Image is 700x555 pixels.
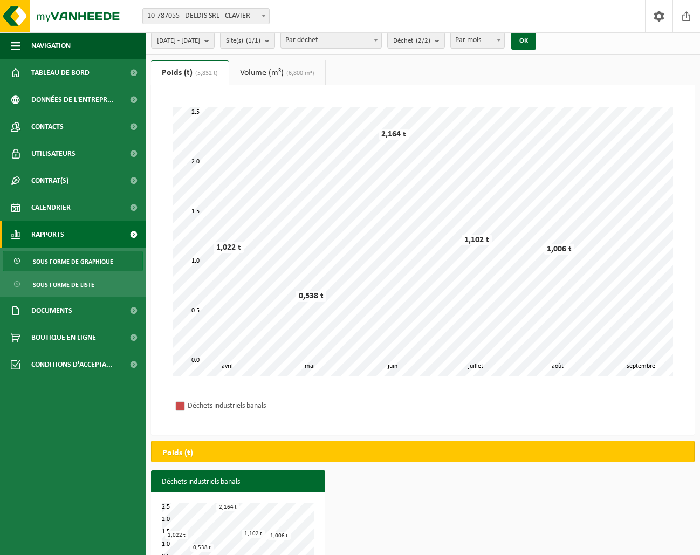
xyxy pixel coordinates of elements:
[31,32,71,59] span: Navigation
[31,221,64,248] span: Rapports
[387,32,445,49] button: Déchet(2/2)
[544,244,574,255] div: 1,006 t
[284,70,314,77] span: (6,800 m³)
[226,33,260,49] span: Site(s)
[296,291,326,302] div: 0,538 t
[31,194,71,221] span: Calendrier
[3,274,143,294] a: Sous forme de liste
[142,8,270,24] span: 10-787055 - DELDIS SRL - CLAVIER
[31,324,96,351] span: Boutique en ligne
[267,532,291,540] div: 1,006 t
[31,86,114,113] span: Données de l'entrepr...
[151,32,215,49] button: [DATE] - [DATE]
[214,242,244,253] div: 1,022 t
[379,129,409,140] div: 2,164 t
[151,60,229,85] a: Poids (t)
[216,503,239,511] div: 2,164 t
[31,59,90,86] span: Tableau de bord
[151,470,325,494] h3: Déchets industriels banals
[31,140,76,167] span: Utilisateurs
[31,351,113,378] span: Conditions d'accepta...
[220,32,275,49] button: Site(s)(1/1)
[280,32,382,49] span: Par déchet
[416,37,430,44] count: (2/2)
[33,251,113,272] span: Sous forme de graphique
[246,37,260,44] count: (1/1)
[462,235,492,245] div: 1,102 t
[229,60,325,85] a: Volume (m³)
[165,531,188,539] div: 1,022 t
[31,167,68,194] span: Contrat(s)
[511,32,536,50] button: OK
[281,33,381,48] span: Par déchet
[450,32,505,49] span: Par mois
[157,33,200,49] span: [DATE] - [DATE]
[31,297,72,324] span: Documents
[152,441,204,465] h2: Poids (t)
[193,70,218,77] span: (5,832 t)
[33,275,94,295] span: Sous forme de liste
[242,530,265,538] div: 1,102 t
[190,544,214,552] div: 0,538 t
[143,9,269,24] span: 10-787055 - DELDIS SRL - CLAVIER
[3,251,143,271] a: Sous forme de graphique
[31,113,64,140] span: Contacts
[451,33,504,48] span: Par mois
[188,399,328,413] div: Déchets industriels banals
[393,33,430,49] span: Déchet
